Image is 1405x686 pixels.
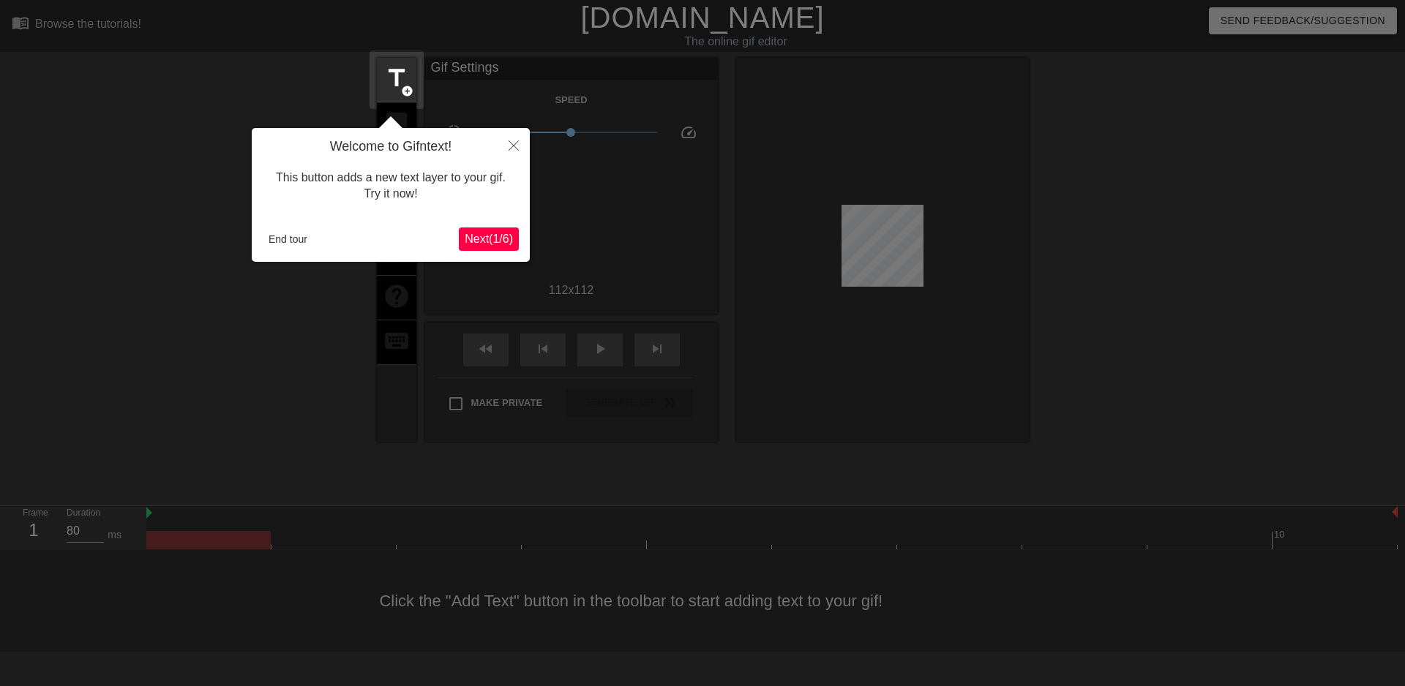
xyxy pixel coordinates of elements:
[263,139,519,155] h4: Welcome to Gifntext!
[465,233,513,245] span: Next ( 1 / 6 )
[263,228,313,250] button: End tour
[498,128,530,162] button: Close
[459,227,519,251] button: Next
[263,155,519,217] div: This button adds a new text layer to your gif. Try it now!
